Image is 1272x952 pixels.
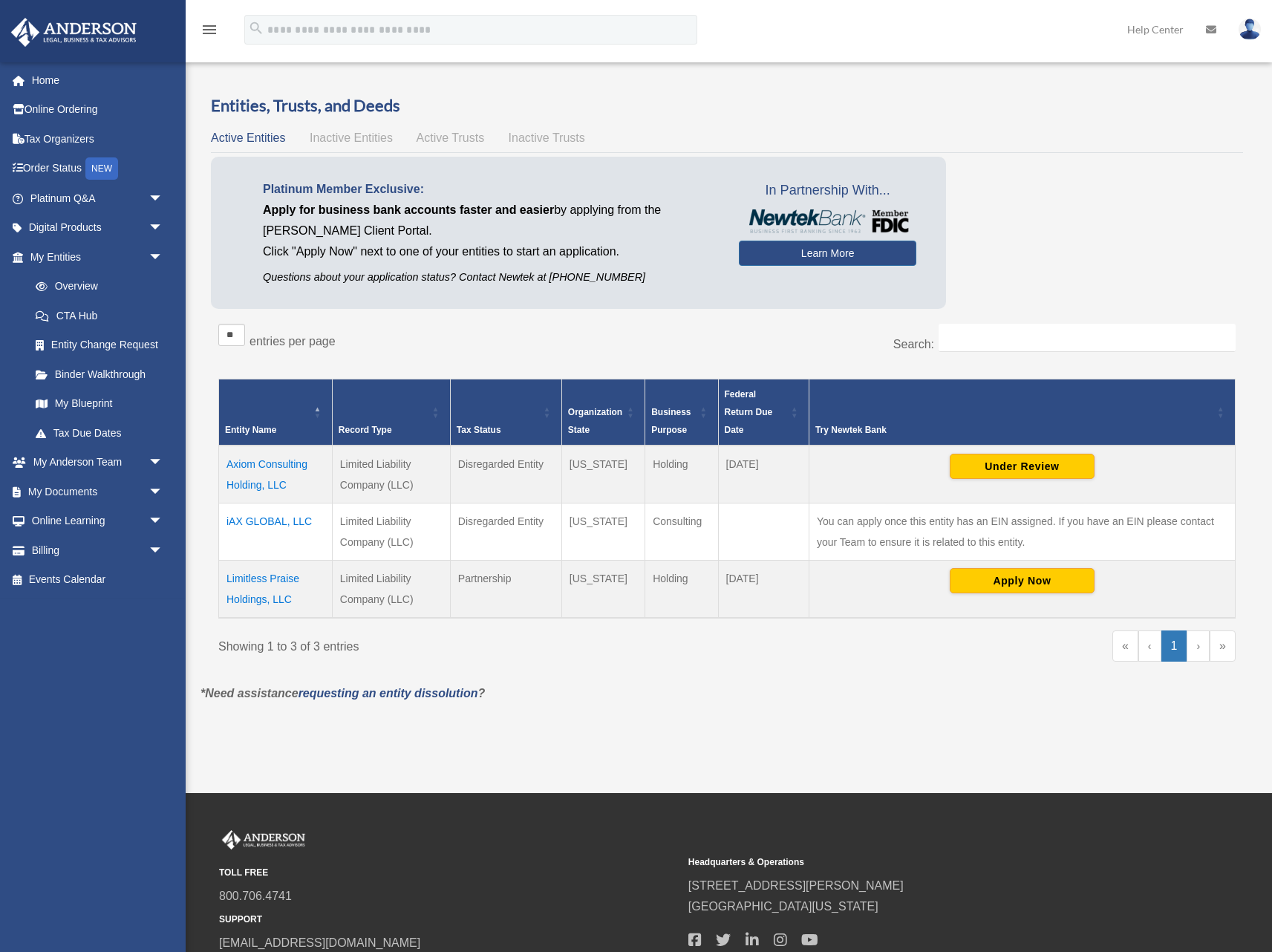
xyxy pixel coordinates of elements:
th: Federal Return Due Date: Activate to sort [718,379,809,446]
div: Showing 1 to 3 of 3 entries [218,630,716,657]
span: Inactive Entities [310,131,393,144]
button: Apply Now [950,568,1095,593]
td: Limited Liability Company (LLC) [332,503,450,560]
a: My Documentsarrow_drop_down [10,477,186,506]
a: Online Learningarrow_drop_down [10,506,186,536]
a: 1 [1161,630,1187,662]
span: arrow_drop_down [149,213,178,244]
div: NEW [85,157,118,180]
td: Limited Liability Company (LLC) [332,560,450,618]
a: [EMAIL_ADDRESS][DOMAIN_NAME] [219,936,420,949]
a: Entity Change Request [21,330,178,360]
p: Click "Apply Now" next to one of your entities to start an application. [263,241,717,262]
td: Disregarded Entity [450,503,561,560]
td: [US_STATE] [561,503,645,560]
p: by applying from the [PERSON_NAME] Client Portal. [263,200,717,241]
label: Search: [893,338,934,351]
small: Headquarters & Operations [688,855,1147,870]
td: Axiom Consulting Holding, LLC [219,446,333,503]
span: Tax Status [457,425,501,435]
i: search [248,20,264,36]
a: [GEOGRAPHIC_DATA][US_STATE] [688,900,878,913]
th: Try Newtek Bank : Activate to sort [809,379,1235,446]
img: Anderson Advisors Platinum Portal [219,830,308,850]
span: Record Type [339,425,392,435]
td: Disregarded Entity [450,446,561,503]
a: menu [200,26,218,39]
a: Events Calendar [10,565,186,595]
td: iAX GLOBAL, LLC [219,503,333,560]
a: Last [1210,630,1236,662]
p: Questions about your application status? Contact Newtek at [PHONE_NUMBER] [263,268,717,287]
span: Active Trusts [417,131,485,144]
img: Anderson Advisors Platinum Portal [7,18,141,47]
span: In Partnership With... [739,179,916,203]
a: Online Ordering [10,95,186,125]
span: Business Purpose [651,407,691,435]
a: My Anderson Teamarrow_drop_down [10,448,186,477]
small: SUPPORT [219,912,678,927]
td: Limited Liability Company (LLC) [332,446,450,503]
span: Organization State [568,407,622,435]
a: [STREET_ADDRESS][PERSON_NAME] [688,879,904,892]
a: CTA Hub [21,301,178,330]
img: User Pic [1239,19,1261,40]
em: *Need assistance ? [200,687,485,700]
a: Overview [21,272,171,301]
a: requesting an entity dissolution [299,687,478,700]
span: arrow_drop_down [149,183,178,214]
div: Try Newtek Bank [815,421,1213,439]
a: Home [10,65,186,95]
th: Entity Name: Activate to invert sorting [219,379,333,446]
td: [US_STATE] [561,446,645,503]
button: Under Review [950,454,1095,479]
td: [US_STATE] [561,560,645,618]
span: arrow_drop_down [149,477,178,507]
a: Platinum Q&Aarrow_drop_down [10,183,186,213]
a: Tax Due Dates [21,418,178,448]
td: Limitless Praise Holdings, LLC [219,560,333,618]
label: entries per page [249,335,336,348]
th: Tax Status: Activate to sort [450,379,561,446]
img: NewtekBankLogoSM.png [746,209,909,233]
td: Holding [645,446,718,503]
a: Tax Organizers [10,124,186,154]
i: menu [200,21,218,39]
span: arrow_drop_down [149,506,178,537]
span: Inactive Trusts [509,131,585,144]
span: arrow_drop_down [149,535,178,566]
span: Apply for business bank accounts faster and easier [263,203,554,216]
span: Federal Return Due Date [725,389,773,435]
a: Previous [1138,630,1161,662]
td: Holding [645,560,718,618]
th: Business Purpose: Activate to sort [645,379,718,446]
h3: Entities, Trusts, and Deeds [211,94,1243,117]
p: Platinum Member Exclusive: [263,179,717,200]
a: First [1112,630,1138,662]
td: You can apply once this entity has an EIN assigned. If you have an EIN please contact your Team t... [809,503,1235,560]
a: My Entitiesarrow_drop_down [10,242,178,272]
th: Organization State: Activate to sort [561,379,645,446]
a: Learn More [739,241,916,266]
td: Consulting [645,503,718,560]
th: Record Type: Activate to sort [332,379,450,446]
span: Active Entities [211,131,285,144]
a: Digital Productsarrow_drop_down [10,213,186,243]
a: 800.706.4741 [219,890,292,902]
a: My Blueprint [21,389,178,419]
a: Next [1187,630,1210,662]
td: [DATE] [718,560,809,618]
small: TOLL FREE [219,865,678,881]
td: Partnership [450,560,561,618]
a: Binder Walkthrough [21,359,178,389]
span: Entity Name [225,425,276,435]
span: arrow_drop_down [149,242,178,273]
span: arrow_drop_down [149,448,178,478]
a: Billingarrow_drop_down [10,535,186,565]
a: Order StatusNEW [10,154,186,184]
td: [DATE] [718,446,809,503]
